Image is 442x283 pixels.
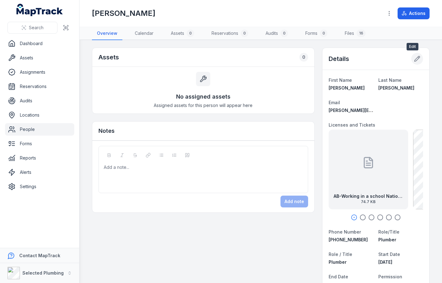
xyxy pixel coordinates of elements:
[329,77,352,83] span: First Name
[92,8,155,18] h1: [PERSON_NAME]
[154,102,253,109] span: Assigned assets for this person will appear here
[378,229,399,234] span: Role/Title
[329,229,361,234] span: Phone Number
[261,27,293,40] a: Audits0
[329,122,375,128] span: Licenses and Tickets
[5,52,74,64] a: Assets
[29,25,43,31] span: Search
[398,7,430,19] button: Actions
[92,27,122,40] a: Overview
[166,27,199,40] a: Assets0
[7,22,57,34] button: Search
[378,259,392,265] time: 2/17/2025, 12:00:00 AM
[5,180,74,193] a: Settings
[334,199,403,204] span: 74.7 KB
[378,274,402,279] span: Permission
[5,66,74,78] a: Assignments
[5,152,74,164] a: Reports
[187,30,194,37] div: 0
[19,253,60,258] strong: Contact MapTrack
[5,37,74,50] a: Dashboard
[207,27,253,40] a: Reservations0
[378,259,392,265] span: [DATE]
[378,85,414,90] span: [PERSON_NAME]
[329,85,365,90] span: [PERSON_NAME]
[329,252,352,257] span: Role / Title
[5,95,74,107] a: Audits
[98,127,115,135] h3: Notes
[329,274,348,279] span: End Date
[340,27,371,40] a: Files16
[320,30,327,37] div: 0
[357,30,366,37] div: 16
[280,30,288,37] div: 0
[300,27,332,40] a: Forms0
[378,77,402,83] span: Last Name
[329,237,368,242] span: [PHONE_NUMBER]
[378,252,400,257] span: Start Date
[5,137,74,150] a: Forms
[334,193,403,199] strong: AB-Working in a school National Police Certificate exp [DATE]
[130,27,158,40] a: Calendar
[241,30,248,37] div: 0
[378,237,396,242] span: Plumber
[5,80,74,93] a: Reservations
[5,123,74,136] a: People
[329,259,347,265] span: Plumber
[329,100,340,105] span: Email
[407,43,418,50] span: Edit
[5,109,74,121] a: Locations
[98,53,119,62] h2: Assets
[5,166,74,179] a: Alerts
[22,270,64,276] strong: Selected Plumbing
[16,4,63,16] a: MapTrack
[329,108,440,113] span: [PERSON_NAME][EMAIL_ADDRESS][DOMAIN_NAME]
[176,92,230,101] h3: No assigned assets
[329,54,349,63] h2: Details
[299,53,308,62] div: 0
